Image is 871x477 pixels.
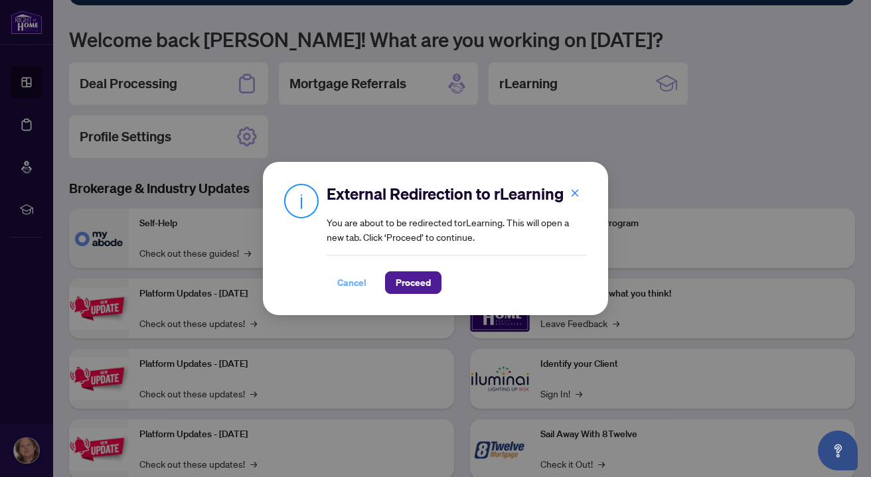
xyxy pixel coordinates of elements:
[327,271,377,294] button: Cancel
[327,183,587,294] div: You are about to be redirected to rLearning . This will open a new tab. Click ‘Proceed’ to continue.
[818,431,858,470] button: Open asap
[337,272,366,293] span: Cancel
[284,183,319,218] img: Info Icon
[396,272,431,293] span: Proceed
[570,188,580,198] span: close
[385,271,441,294] button: Proceed
[327,183,587,204] h2: External Redirection to rLearning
